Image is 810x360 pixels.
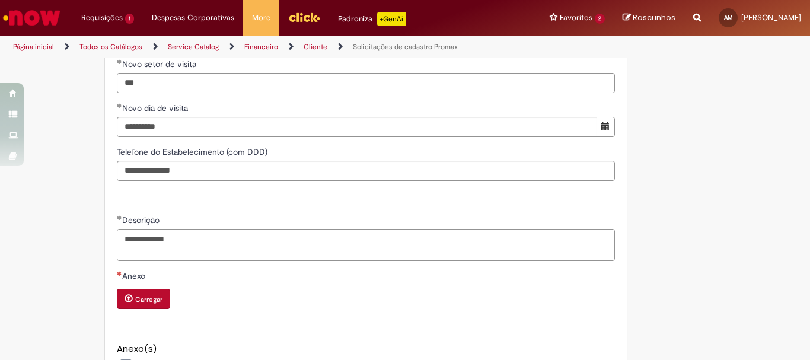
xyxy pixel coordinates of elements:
span: Novo dia de visita [122,103,190,113]
small: Carregar [135,295,162,304]
span: 1 [125,14,134,24]
a: Solicitações de cadastro Promax [353,42,458,52]
span: AM [724,14,733,21]
span: Obrigatório Preenchido [117,59,122,64]
span: Favoritos [560,12,592,24]
div: Padroniza [338,12,406,26]
h5: Anexo(s) [117,344,615,354]
ul: Trilhas de página [9,36,531,58]
input: Novo setor de visita [117,73,615,93]
span: [PERSON_NAME] [741,12,801,23]
span: Obrigatório Preenchido [117,215,122,220]
a: Financeiro [244,42,278,52]
span: Novo setor de visita [122,59,199,69]
span: Anexo [122,270,148,281]
span: Descrição [122,215,162,225]
span: Rascunhos [633,12,675,23]
span: Requisições [81,12,123,24]
p: +GenAi [377,12,406,26]
a: Cliente [304,42,327,52]
span: Despesas Corporativas [152,12,234,24]
a: Service Catalog [168,42,219,52]
a: Rascunhos [623,12,675,24]
textarea: Descrição [117,229,615,261]
span: Necessários [117,271,122,276]
button: Carregar anexo de Anexo Required [117,289,170,309]
a: Página inicial [13,42,54,52]
input: Novo dia de visita 02 October 2025 Thursday [117,117,597,137]
button: Mostrar calendário para Novo dia de visita [597,117,615,137]
img: ServiceNow [1,6,62,30]
span: 2 [595,14,605,24]
span: Obrigatório Preenchido [117,103,122,108]
a: Todos os Catálogos [79,42,142,52]
span: More [252,12,270,24]
img: click_logo_yellow_360x200.png [288,8,320,26]
input: Telefone do Estabelecimento (com DDD) [117,161,615,181]
span: Telefone do Estabelecimento (com DDD) [117,146,270,157]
